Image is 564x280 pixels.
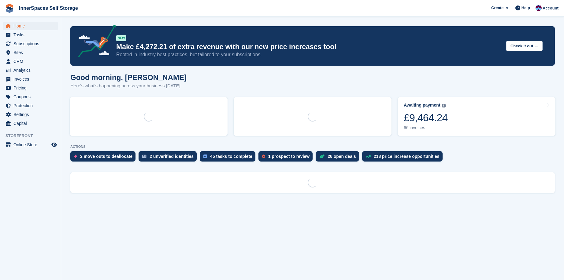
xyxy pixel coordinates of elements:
[116,35,126,41] div: NEW
[116,51,501,58] p: Rooted in industry best practices, but tailored to your subscriptions.
[3,75,58,83] a: menu
[13,66,50,75] span: Analytics
[3,66,58,75] a: menu
[13,119,50,128] span: Capital
[70,151,139,165] a: 2 move outs to deallocate
[13,93,50,101] span: Coupons
[442,104,446,107] img: icon-info-grey-7440780725fd019a000dd9b08b2336e03edf1995a4989e88bcd33f0948082b44.svg
[3,119,58,128] a: menu
[404,125,448,130] div: 66 invoices
[491,5,503,11] span: Create
[13,75,50,83] span: Invoices
[506,41,543,51] button: Check it out →
[139,151,200,165] a: 2 unverified identities
[17,3,80,13] a: InnerSpaces Self Storage
[268,154,310,159] div: 1 prospect to review
[210,154,252,159] div: 45 tasks to complete
[70,145,555,149] p: ACTIONS
[319,154,325,158] img: deal-1b604bf984904fb50ccaf53a9ad4b4a5d6e5aea283cecdc64d6e3604feb123c2.svg
[262,155,265,158] img: prospect-51fa495bee0391a8d652442698ab0144808aea92771e9ea1ae160a38d050c398.svg
[200,151,258,165] a: 45 tasks to complete
[3,57,58,66] a: menu
[3,39,58,48] a: menu
[13,84,50,92] span: Pricing
[3,31,58,39] a: menu
[13,39,50,48] span: Subscriptions
[6,133,61,139] span: Storefront
[70,73,187,82] h1: Good morning, [PERSON_NAME]
[3,110,58,119] a: menu
[536,5,542,11] img: Paul Allo
[366,155,371,158] img: price_increase_opportunities-93ffe204e8149a01c8c9dc8f82e8f89637d9d84a8eef4429ea346261dce0b2c0.svg
[3,101,58,110] a: menu
[3,93,58,101] a: menu
[316,151,362,165] a: 26 open deals
[13,101,50,110] span: Protection
[328,154,356,159] div: 26 open deals
[13,140,50,149] span: Online Store
[5,4,14,13] img: stora-icon-8386f47178a22dfd0bd8f6a31ec36ba5ce8667c1dd55bd0f319d3a0aa187defe.svg
[13,22,50,30] span: Home
[3,22,58,30] a: menu
[3,140,58,149] a: menu
[258,151,316,165] a: 1 prospect to review
[73,25,116,60] img: price-adjustments-announcement-icon-8257ccfd72463d97f412b2fc003d46551f7dbcb40ab6d574587a9cd5c0d94...
[74,155,77,158] img: move_outs_to_deallocate_icon-f764333ba52eb49d3ac5e1228854f67142a1ed5810a6f6cc68b1a99e826820c5.svg
[404,111,448,124] div: £9,464.24
[374,154,440,159] div: 218 price increase opportunities
[50,141,58,148] a: Preview store
[398,97,555,136] a: Awaiting payment £9,464.24 66 invoices
[13,57,50,66] span: CRM
[13,48,50,57] span: Sites
[80,154,132,159] div: 2 move outs to deallocate
[404,103,440,108] div: Awaiting payment
[116,42,501,51] p: Make £4,272.21 of extra revenue with our new price increases tool
[362,151,446,165] a: 218 price increase opportunities
[543,5,558,11] span: Account
[203,155,207,158] img: task-75834270c22a3079a89374b754ae025e5fb1db73e45f91037f5363f120a921f8.svg
[3,84,58,92] a: menu
[521,5,530,11] span: Help
[13,31,50,39] span: Tasks
[142,155,147,158] img: verify_identity-adf6edd0f0f0b5bbfe63781bf79b02c33cf7c696d77639b501bdc392416b5a36.svg
[3,48,58,57] a: menu
[13,110,50,119] span: Settings
[150,154,194,159] div: 2 unverified identities
[70,82,187,89] p: Here's what's happening across your business [DATE]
